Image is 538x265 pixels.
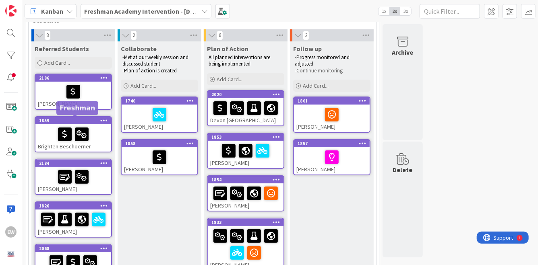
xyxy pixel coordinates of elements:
[5,249,17,260] img: avatar
[294,140,370,175] div: 1857[PERSON_NAME]
[35,117,111,152] div: 1859Brighten Beschoerner
[211,134,283,140] div: 1853
[44,31,51,40] span: 8
[303,82,329,89] span: Add Card...
[392,47,414,57] div: Archive
[35,74,111,109] div: 2186[PERSON_NAME]
[208,134,283,141] div: 1853
[211,177,283,183] div: 1854
[122,54,190,67] span: -Met at our weekly session and discussed student
[217,76,242,83] span: Add Card...
[208,176,283,211] div: 1854[PERSON_NAME]
[122,105,197,132] div: [PERSON_NAME]
[42,3,44,10] div: 1
[60,104,95,112] h5: Freshman
[294,97,370,132] div: 1801[PERSON_NAME]
[293,97,370,133] a: 1801[PERSON_NAME]
[298,141,370,146] div: 1857
[130,31,137,40] span: 2
[35,201,112,238] a: 1826[PERSON_NAME]
[39,160,111,166] div: 2184
[35,167,111,194] div: [PERSON_NAME]
[35,160,111,167] div: 2184
[294,97,370,105] div: 1801
[39,118,111,123] div: 1859
[298,98,370,104] div: 1801
[121,97,198,133] a: 1740[PERSON_NAME]
[35,74,111,82] div: 2186
[293,139,370,175] a: 1857[PERSON_NAME]
[303,31,309,40] span: 2
[39,246,111,251] div: 2068
[379,7,389,15] span: 1x
[294,105,370,132] div: [PERSON_NAME]
[5,226,17,238] div: EW
[44,59,70,66] span: Add Card...
[208,183,283,211] div: [PERSON_NAME]
[122,140,197,147] div: 1858
[211,92,283,97] div: 2020
[35,124,111,152] div: Brighten Beschoerner
[207,133,284,169] a: 1853[PERSON_NAME]
[122,67,177,74] span: -Plan of action is created
[17,1,37,11] span: Support
[35,210,111,237] div: [PERSON_NAME]
[35,159,112,195] a: 2184[PERSON_NAME]
[35,245,111,252] div: 2068
[400,7,411,15] span: 3x
[294,140,370,147] div: 1857
[125,141,197,146] div: 1858
[208,91,283,98] div: 2020
[122,140,197,175] div: 1858[PERSON_NAME]
[207,45,248,53] span: Plan of Action
[293,45,322,53] span: Follow up
[35,82,111,109] div: [PERSON_NAME]
[41,6,63,16] span: Kanban
[295,68,369,74] p: -Continue monitoring
[295,54,351,67] span: -Progress monitored and adjusted
[130,82,156,89] span: Add Card...
[217,31,223,40] span: 6
[208,219,283,226] div: 1833
[420,4,480,18] input: Quick Filter...
[35,74,112,110] a: 2186[PERSON_NAME]
[35,45,89,53] span: Referred Students
[35,116,112,152] a: 1859Brighten Beschoerner
[35,202,111,210] div: 1826
[39,75,111,81] div: 2186
[35,117,111,124] div: 1859
[208,141,283,168] div: [PERSON_NAME]
[208,98,283,125] div: Devon [GEOGRAPHIC_DATA]
[207,90,284,126] a: 2020Devon [GEOGRAPHIC_DATA]
[122,147,197,175] div: [PERSON_NAME]
[35,202,111,237] div: 1826[PERSON_NAME]
[294,147,370,175] div: [PERSON_NAME]
[208,176,283,183] div: 1854
[125,98,197,104] div: 1740
[35,160,111,194] div: 2184[PERSON_NAME]
[5,5,17,16] img: Visit kanbanzone.com
[207,175,284,212] a: 1854[PERSON_NAME]
[393,165,413,175] div: Delete
[211,220,283,225] div: 1833
[389,7,400,15] span: 2x
[121,139,198,175] a: 1858[PERSON_NAME]
[121,45,157,53] span: Collaborate
[208,91,283,125] div: 2020Devon [GEOGRAPHIC_DATA]
[208,134,283,168] div: 1853[PERSON_NAME]
[84,7,224,15] b: Freshman Academy Intervention - [DATE]-[DATE]
[122,97,197,132] div: 1740[PERSON_NAME]
[209,54,271,67] span: All planned interventions are being implemented
[122,97,197,105] div: 1740
[39,203,111,209] div: 1826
